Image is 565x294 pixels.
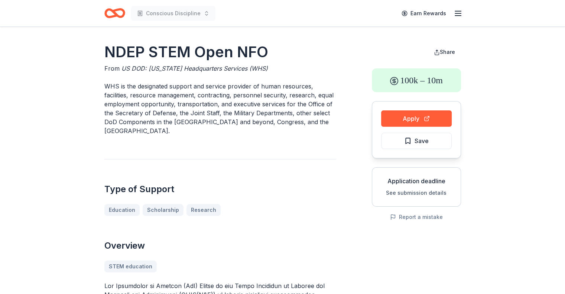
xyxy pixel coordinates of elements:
div: Application deadline [378,177,455,185]
p: WHS is the designated support and service provider of human resources, facilities, resource manag... [104,82,336,135]
a: Earn Rewards [397,7,451,20]
button: Report a mistake [390,213,443,222]
a: Home [104,4,125,22]
button: Apply [381,110,452,127]
button: See submission details [386,188,447,197]
span: US DOD: [US_STATE] Headquarters Services (WHS) [121,65,268,72]
a: Education [104,204,140,216]
button: Conscious Discipline [131,6,215,21]
a: Research [186,204,221,216]
button: Save [381,133,452,149]
div: From [104,64,336,73]
button: Share [428,45,461,59]
span: Share [440,49,455,55]
h2: Type of Support [104,183,336,195]
span: Save [415,136,429,146]
span: Conscious Discipline [146,9,201,18]
a: Scholarship [143,204,184,216]
h2: Overview [104,240,336,252]
h1: NDEP STEM Open NFO [104,42,336,62]
div: 100k – 10m [372,68,461,92]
